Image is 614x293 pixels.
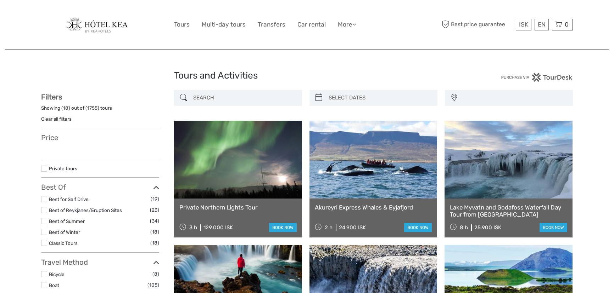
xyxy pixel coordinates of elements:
input: SEARCH [190,92,298,104]
a: book now [269,223,297,232]
h3: Best Of [41,183,159,191]
h3: Price [41,133,159,142]
a: book now [404,223,432,232]
span: (19) [151,195,159,203]
a: book now [540,223,567,232]
div: 25.900 ISK [474,224,501,231]
a: Private Northern Lights Tour [179,204,297,211]
img: 141-ff6c57a7-291f-4a61-91e4-c46f458f029f_logo_big.jpg [66,17,134,33]
span: Best price guarantee [440,19,514,30]
span: (23) [150,206,159,214]
a: Bicycle [49,271,65,277]
a: Lake Myvatn and Godafoss Waterfall Day Tour from [GEOGRAPHIC_DATA] [450,204,567,218]
span: (18) [150,228,159,236]
div: Showing ( ) out of ( ) tours [41,105,159,116]
a: Transfers [258,19,285,30]
a: Private tours [49,166,77,171]
a: Best of Summer [49,218,85,224]
img: PurchaseViaTourDesk.png [501,73,573,82]
a: Best of Winter [49,229,80,235]
div: 24.900 ISK [339,224,366,231]
h3: Travel Method [41,258,159,266]
label: 18 [63,105,68,111]
span: 0 [564,21,570,28]
input: SELECT DATES [326,92,434,104]
span: (105) [147,281,159,289]
a: Classic Tours [49,240,78,246]
div: 129.000 ISK [203,224,233,231]
span: (18) [150,239,159,247]
a: Multi-day tours [202,19,246,30]
a: Car rental [297,19,326,30]
a: Best for Self Drive [49,196,89,202]
a: Boat [49,282,59,288]
span: 3 h [189,224,197,231]
a: Akureyri Express Whales & Eyjafjord [315,204,432,211]
label: 1755 [87,105,97,111]
span: (34) [150,217,159,225]
div: EN [535,19,549,30]
span: 8 h [460,224,468,231]
a: Clear all filters [41,116,72,122]
span: 2 h [325,224,333,231]
h1: Tours and Activities [174,70,440,81]
a: More [338,19,356,30]
a: Best of Reykjanes/Eruption Sites [49,207,122,213]
span: (8) [152,270,159,278]
a: Tours [174,19,190,30]
span: ISK [519,21,528,28]
strong: Filters [41,93,62,101]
